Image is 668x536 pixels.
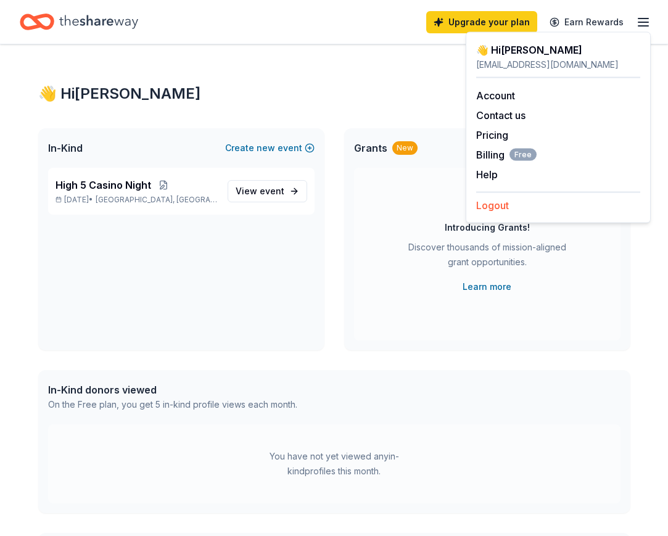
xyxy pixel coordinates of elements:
[56,195,218,205] p: [DATE] •
[445,220,530,235] div: Introducing Grants!
[476,147,537,162] button: BillingFree
[476,108,526,123] button: Contact us
[476,43,640,57] div: 👋 Hi [PERSON_NAME]
[476,129,508,141] a: Pricing
[476,57,640,72] div: [EMAIL_ADDRESS][DOMAIN_NAME]
[236,184,284,199] span: View
[38,84,630,104] div: 👋 Hi [PERSON_NAME]
[542,11,631,33] a: Earn Rewards
[257,449,411,479] div: You have not yet viewed any in-kind profiles this month.
[426,11,537,33] a: Upgrade your plan
[48,141,83,155] span: In-Kind
[354,141,387,155] span: Grants
[392,141,418,155] div: New
[56,178,151,192] span: High 5 Casino Night
[48,382,297,397] div: In-Kind donors viewed
[20,7,138,36] a: Home
[476,147,537,162] span: Billing
[403,240,571,274] div: Discover thousands of mission-aligned grant opportunities.
[257,141,275,155] span: new
[260,186,284,196] span: event
[48,397,297,412] div: On the Free plan, you get 5 in-kind profile views each month.
[476,167,498,182] button: Help
[476,89,515,102] a: Account
[225,141,315,155] button: Createnewevent
[509,149,537,161] span: Free
[476,198,509,213] button: Logout
[228,180,307,202] a: View event
[96,195,217,205] span: [GEOGRAPHIC_DATA], [GEOGRAPHIC_DATA]
[463,279,511,294] a: Learn more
